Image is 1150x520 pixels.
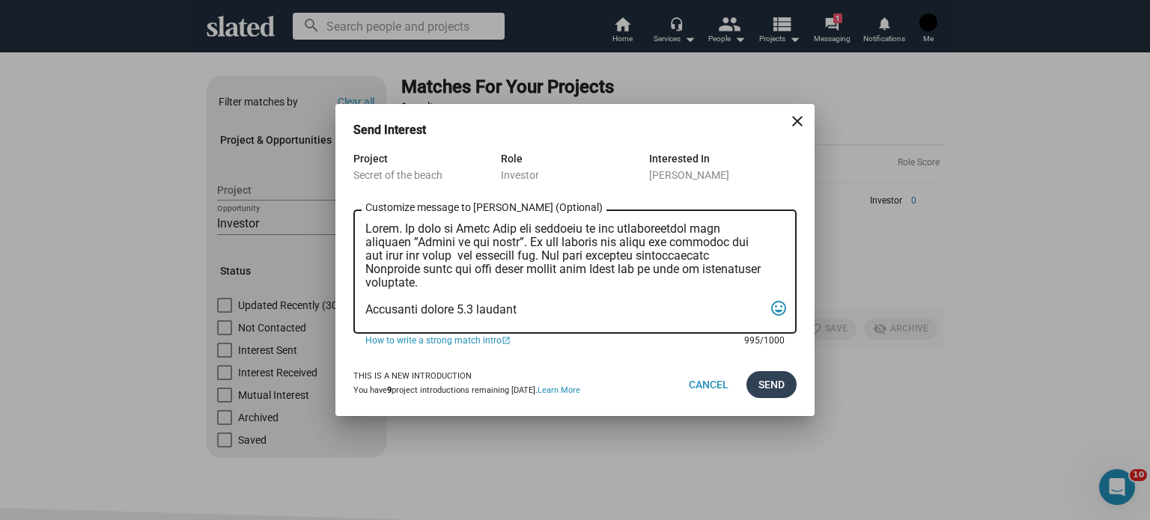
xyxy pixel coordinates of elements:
mat-hint: 995/1000 [744,335,785,347]
strong: This is a new introduction [353,371,472,381]
div: [PERSON_NAME] [649,168,797,183]
span: Cancel [689,371,728,398]
button: Cancel [677,371,740,398]
div: Secret of the beach [353,168,501,183]
div: Project [353,150,501,168]
mat-icon: open_in_new [502,335,511,347]
mat-icon: tag_faces [770,297,788,320]
a: How to write a strong match intro [365,334,734,347]
b: 9 [387,385,392,395]
div: Investor [501,168,648,183]
h3: Send Interest [353,122,447,138]
div: You have project introductions remaining [DATE]. [353,385,580,397]
button: Send [746,371,797,398]
span: Send [758,371,785,398]
a: Learn More [538,385,580,395]
mat-icon: close [788,112,806,130]
div: Interested In [649,150,797,168]
div: Role [501,150,648,168]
